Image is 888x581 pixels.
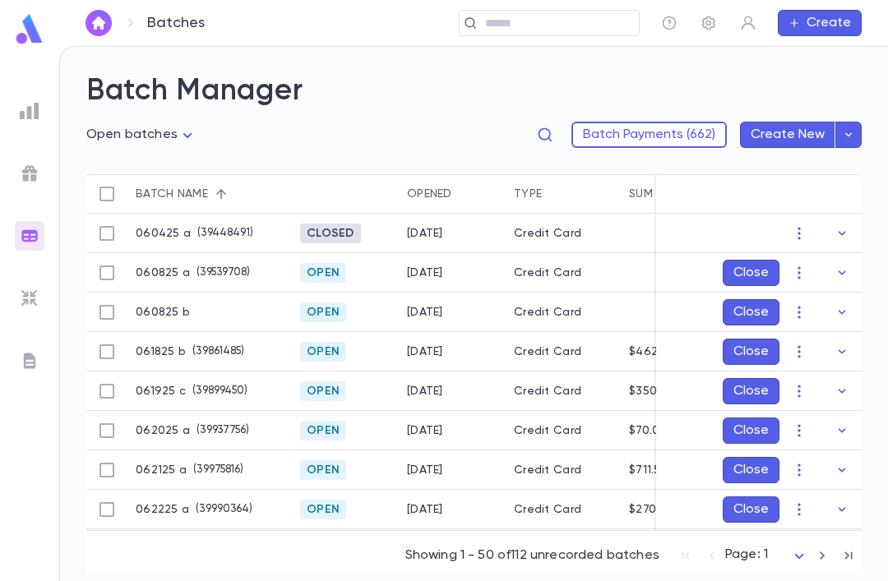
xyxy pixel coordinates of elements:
[136,174,208,214] div: Batch name
[407,345,443,358] div: 6/18/2025
[621,174,744,214] div: Sum payments
[514,174,542,214] div: Type
[300,463,346,477] span: Open
[629,503,674,516] div: $270.00
[127,174,292,214] div: Batch name
[399,174,506,214] div: Opened
[407,266,443,279] div: 6/7/2025
[506,174,621,214] div: Type
[86,73,862,109] h2: Batch Manager
[189,501,252,518] p: ( 39990364 )
[725,542,809,568] div: Page: 1
[506,332,621,371] div: Credit Card
[86,122,197,148] div: Open batches
[778,10,862,36] button: Create
[20,351,39,371] img: letters_grey.7941b92b52307dd3b8a917253454ce1c.svg
[723,339,779,365] button: Close
[407,424,443,437] div: 6/20/2025
[723,496,779,523] button: Close
[407,385,443,398] div: 6/19/2025
[190,265,250,281] p: ( 39539708 )
[506,411,621,450] div: Credit Card
[300,266,346,279] span: Open
[20,164,39,183] img: campaigns_grey.99e729a5f7ee94e3726e6486bddda8f1.svg
[300,306,346,319] span: Open
[407,503,443,516] div: 6/22/2025
[190,422,249,439] p: ( 39937756 )
[136,503,189,516] p: 062225 a
[186,344,244,360] p: ( 39861485 )
[136,306,190,319] p: 060825 b
[723,299,779,325] button: Close
[407,174,452,214] div: Opened
[629,174,710,214] div: Sum payments
[407,463,443,477] div: 6/21/2025
[20,288,39,308] img: imports_grey.530a8a0e642e233f2baf0ef88e8c9fcb.svg
[725,548,768,561] span: Page: 1
[506,490,621,529] div: Credit Card
[191,225,253,242] p: ( 39448491 )
[86,128,178,141] span: Open batches
[723,457,779,483] button: Close
[186,383,247,399] p: ( 39899450 )
[300,503,346,516] span: Open
[300,424,346,437] span: Open
[506,371,621,411] div: Credit Card
[300,385,346,398] span: Open
[506,214,621,253] div: Credit Card
[89,16,109,30] img: home_white.a664292cf8c1dea59945f0da9f25487c.svg
[506,253,621,293] div: Credit Card
[506,293,621,332] div: Credit Card
[136,227,191,240] p: 060425 a
[629,385,675,398] div: $350.00
[506,450,621,490] div: Credit Card
[571,122,727,148] button: Batch Payments (662)
[740,122,835,148] button: Create New
[300,345,346,358] span: Open
[136,385,186,398] p: 061925 c
[13,13,46,45] img: logo
[300,227,361,240] span: Closed
[629,345,676,358] div: $462.00
[629,424,668,437] div: $70.00
[147,14,205,32] p: Batches
[300,224,361,243] div: Closed 6/4/2025
[136,424,190,437] p: 062025 a
[723,417,779,444] button: Close
[187,462,243,478] p: ( 39975816 )
[407,227,443,240] div: 6/4/2025
[136,463,187,477] p: 062125 a
[723,378,779,404] button: Close
[208,181,234,207] button: Sort
[723,260,779,286] button: Close
[407,306,443,319] div: 6/7/2025
[136,345,186,358] p: 061825 b
[405,547,659,564] p: Showing 1 - 50 of 112 unrecorded batches
[136,266,190,279] p: 060825 a
[506,529,621,569] div: Credit Card
[629,463,668,477] div: $711.50
[20,226,39,246] img: batches_gradient.0a22e14384a92aa4cd678275c0c39cc4.svg
[20,101,39,121] img: reports_grey.c525e4749d1bce6a11f5fe2a8de1b229.svg
[542,181,568,207] button: Sort
[452,181,479,207] button: Sort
